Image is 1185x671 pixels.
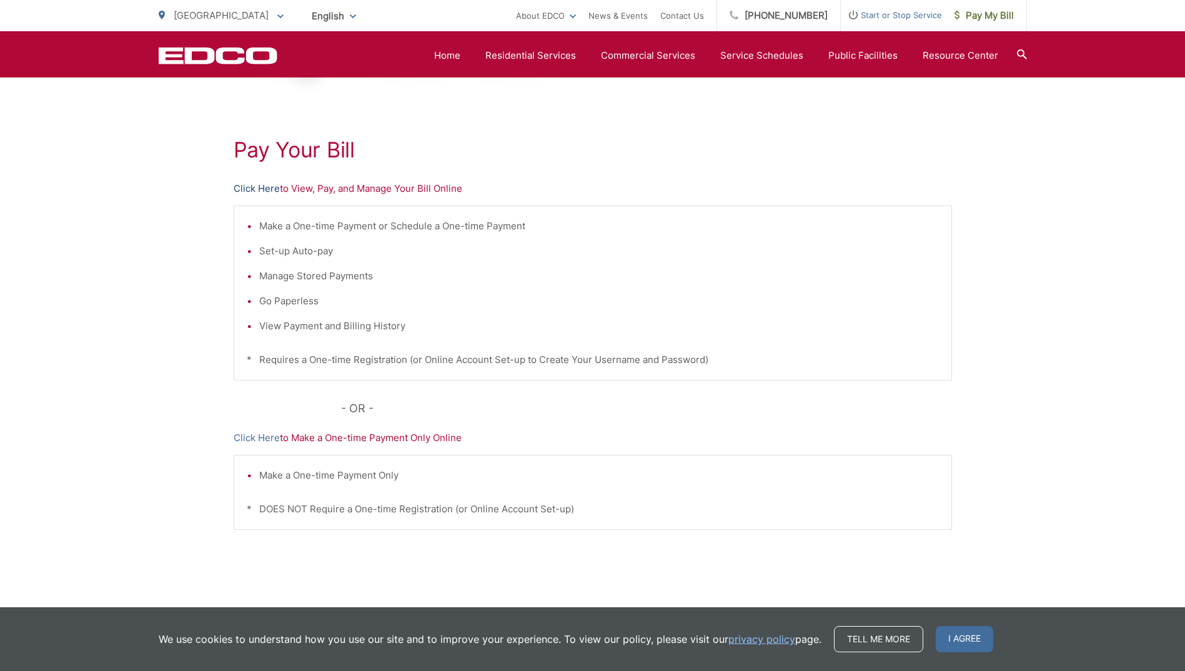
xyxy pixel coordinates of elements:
p: * Requires a One-time Registration (or Online Account Set-up to Create Your Username and Password) [247,352,939,367]
a: Service Schedules [720,48,803,63]
a: Click Here [234,430,280,445]
a: About EDCO [516,8,576,23]
li: Manage Stored Payments [259,269,939,284]
a: privacy policy [728,632,795,647]
a: Resource Center [923,48,998,63]
li: Go Paperless [259,294,939,309]
p: - OR - [341,399,952,418]
p: to View, Pay, and Manage Your Bill Online [234,181,952,196]
a: Click Here [234,181,280,196]
a: Contact Us [660,8,704,23]
a: Commercial Services [601,48,695,63]
span: English [302,5,365,27]
li: Make a One-time Payment Only [259,468,939,483]
p: to Make a One-time Payment Only Online [234,430,952,445]
p: * DOES NOT Require a One-time Registration (or Online Account Set-up) [247,502,939,517]
li: View Payment and Billing History [259,319,939,334]
a: Tell me more [834,626,923,652]
li: Set-up Auto-pay [259,244,939,259]
span: Pay My Bill [954,8,1014,23]
a: Home [434,48,460,63]
a: Residential Services [485,48,576,63]
span: [GEOGRAPHIC_DATA] [174,9,269,21]
li: Make a One-time Payment or Schedule a One-time Payment [259,219,939,234]
a: Public Facilities [828,48,898,63]
a: EDCD logo. Return to the homepage. [159,47,277,64]
h1: Pay Your Bill [234,137,952,162]
span: I agree [936,626,993,652]
a: News & Events [588,8,648,23]
p: We use cookies to understand how you use our site and to improve your experience. To view our pol... [159,632,821,647]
